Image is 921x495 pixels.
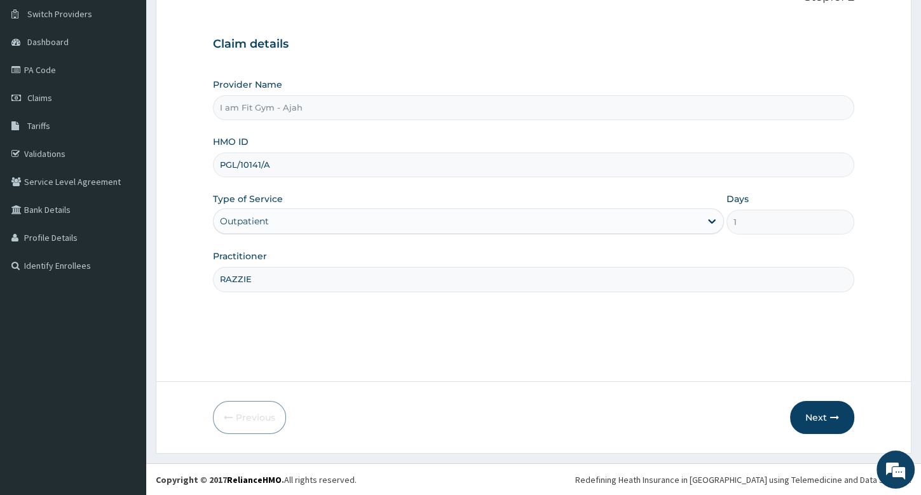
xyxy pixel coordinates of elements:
[208,6,239,37] div: Minimize live chat window
[27,120,50,132] span: Tariffs
[74,160,175,288] span: We're online!
[213,37,854,51] h3: Claim details
[213,78,282,91] label: Provider Name
[213,193,283,205] label: Type of Service
[213,401,286,434] button: Previous
[790,401,854,434] button: Next
[24,64,51,95] img: d_794563401_company_1708531726252_794563401
[575,473,911,486] div: Redefining Heath Insurance in [GEOGRAPHIC_DATA] using Telemedicine and Data Science!
[6,347,242,391] textarea: Type your message and hit 'Enter'
[27,92,52,104] span: Claims
[227,474,282,485] a: RelianceHMO
[727,193,749,205] label: Days
[27,8,92,20] span: Switch Providers
[66,71,214,88] div: Chat with us now
[213,153,854,177] input: Enter HMO ID
[213,250,267,262] label: Practitioner
[213,267,854,292] input: Enter Name
[213,135,249,148] label: HMO ID
[27,36,69,48] span: Dashboard
[156,474,284,485] strong: Copyright © 2017 .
